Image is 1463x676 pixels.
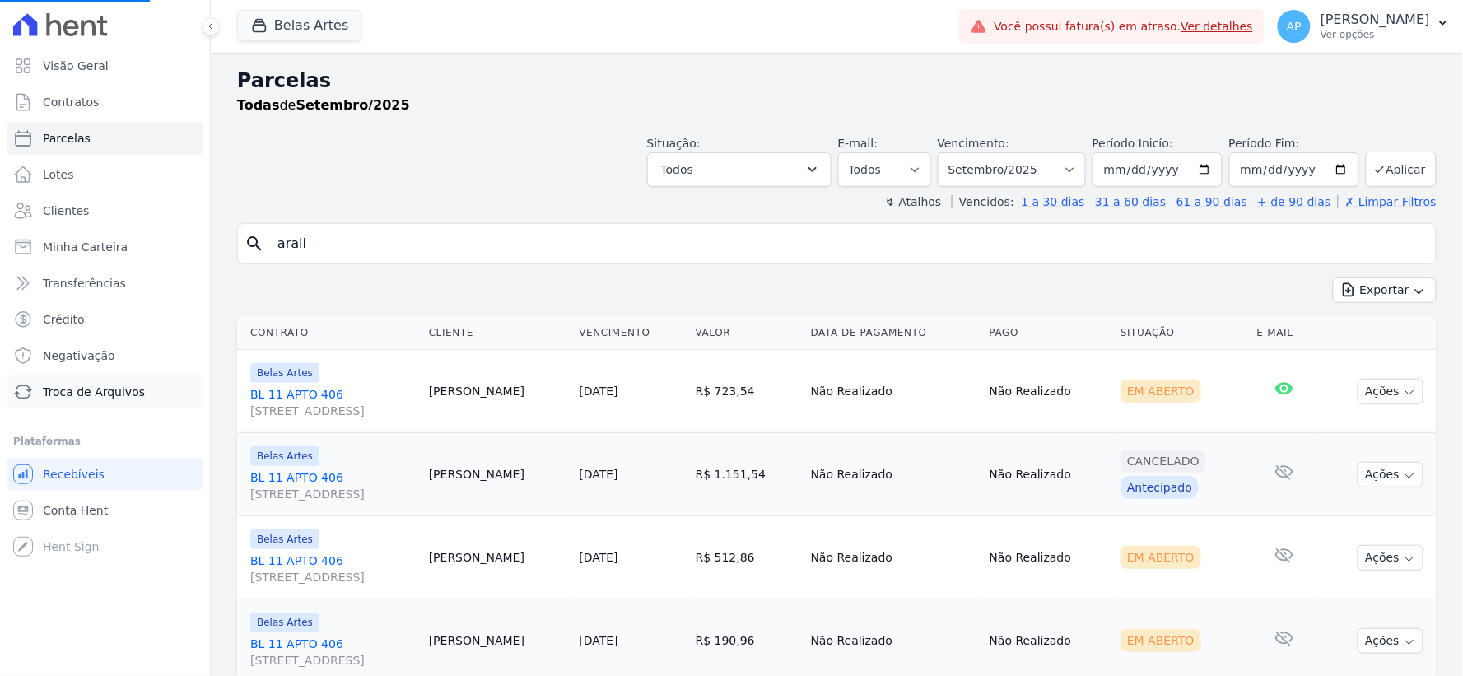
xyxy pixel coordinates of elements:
[1287,21,1302,32] span: AP
[7,339,203,372] a: Negativação
[1121,380,1201,403] div: Em Aberto
[579,468,617,481] a: [DATE]
[1338,195,1437,208] a: ✗ Limpar Filtros
[250,486,416,502] span: [STREET_ADDRESS]
[422,350,573,433] td: [PERSON_NAME]
[245,234,264,254] i: search
[43,384,145,400] span: Troca de Arquivos
[7,494,203,527] a: Conta Hent
[689,316,804,350] th: Valor
[1251,316,1319,350] th: E-mail
[983,350,1114,433] td: Não Realizado
[1095,195,1166,208] a: 31 a 60 dias
[43,502,108,519] span: Conta Hent
[1358,545,1423,571] button: Ações
[250,613,319,632] span: Belas Artes
[422,316,573,350] th: Cliente
[250,469,416,502] a: BL 11 APTO 406[STREET_ADDRESS]
[7,375,203,408] a: Troca de Arquivos
[983,516,1114,599] td: Não Realizado
[250,529,319,549] span: Belas Artes
[1265,3,1463,49] button: AP [PERSON_NAME] Ver opções
[1121,546,1201,569] div: Em Aberto
[250,569,416,585] span: [STREET_ADDRESS]
[689,433,804,516] td: R$ 1.151,54
[296,97,410,113] strong: Setembro/2025
[43,275,126,291] span: Transferências
[237,316,422,350] th: Contrato
[268,227,1429,260] input: Buscar por nome do lote ou do cliente
[250,386,416,419] a: BL 11 APTO 406[STREET_ADDRESS]
[885,195,941,208] label: ↯ Atalhos
[250,636,416,669] a: BL 11 APTO 406[STREET_ADDRESS]
[804,516,983,599] td: Não Realizado
[250,363,319,383] span: Belas Artes
[1181,20,1254,33] a: Ver detalhes
[43,239,128,255] span: Minha Carteira
[237,10,362,41] button: Belas Artes
[804,350,983,433] td: Não Realizado
[579,551,617,564] a: [DATE]
[1229,135,1359,152] label: Período Fim:
[7,458,203,491] a: Recebíveis
[7,122,203,155] a: Parcelas
[661,160,693,179] span: Todos
[7,303,203,336] a: Crédito
[7,231,203,263] a: Minha Carteira
[572,316,688,350] th: Vencimento
[250,652,416,669] span: [STREET_ADDRESS]
[983,316,1114,350] th: Pago
[1358,462,1423,487] button: Ações
[250,552,416,585] a: BL 11 APTO 406[STREET_ADDRESS]
[13,431,197,451] div: Plataformas
[1176,195,1247,208] a: 61 a 90 dias
[7,86,203,119] a: Contratos
[1114,316,1251,350] th: Situação
[838,137,878,150] label: E-mail:
[237,97,280,113] strong: Todas
[1321,12,1430,28] p: [PERSON_NAME]
[237,96,410,115] p: de
[983,433,1114,516] td: Não Realizado
[1258,195,1331,208] a: + de 90 dias
[7,267,203,300] a: Transferências
[1093,137,1173,150] label: Período Inicío:
[7,194,203,227] a: Clientes
[1333,277,1437,303] button: Exportar
[994,18,1253,35] span: Você possui fatura(s) em atraso.
[43,166,74,183] span: Lotes
[952,195,1014,208] label: Vencidos:
[689,516,804,599] td: R$ 512,86
[43,347,115,364] span: Negativação
[43,130,91,147] span: Parcelas
[43,466,105,483] span: Recebíveis
[250,446,319,466] span: Belas Artes
[7,158,203,191] a: Lotes
[1121,629,1201,652] div: Em Aberto
[1121,450,1206,473] div: Cancelado
[647,137,701,150] label: Situação:
[579,385,617,398] a: [DATE]
[579,634,617,647] a: [DATE]
[43,203,89,219] span: Clientes
[1321,28,1430,41] p: Ver opções
[647,152,832,187] button: Todos
[250,403,416,419] span: [STREET_ADDRESS]
[689,350,804,433] td: R$ 723,54
[1121,476,1199,499] div: Antecipado
[804,433,983,516] td: Não Realizado
[1358,628,1423,654] button: Ações
[43,311,85,328] span: Crédito
[804,316,983,350] th: Data de Pagamento
[422,433,573,516] td: [PERSON_NAME]
[938,137,1009,150] label: Vencimento:
[1366,152,1437,187] button: Aplicar
[1358,379,1423,404] button: Ações
[237,66,1437,96] h2: Parcelas
[43,58,109,74] span: Visão Geral
[1022,195,1085,208] a: 1 a 30 dias
[422,516,573,599] td: [PERSON_NAME]
[7,49,203,82] a: Visão Geral
[43,94,99,110] span: Contratos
